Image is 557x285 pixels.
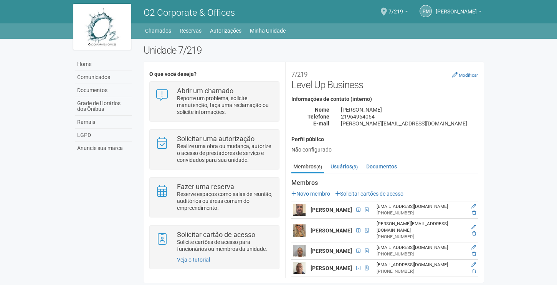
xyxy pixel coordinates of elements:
a: Minha Unidade [250,25,286,36]
strong: Membros [291,180,478,186]
strong: [PERSON_NAME] [311,248,352,254]
strong: Solicitar uma autorização [177,135,255,143]
div: [PHONE_NUMBER] [377,268,464,275]
h4: Informações de contato (interno) [291,96,478,102]
a: Abrir um chamado Reporte um problema, solicite manutenção, faça uma reclamação ou solicite inform... [155,87,273,115]
small: (6) [316,164,322,170]
a: Novo membro [291,191,330,197]
h2: Unidade 7/219 [144,44,484,56]
a: Autorizações [210,25,241,36]
div: 21964964064 [335,113,484,120]
strong: Nome [315,107,329,113]
img: user.png [293,204,306,216]
p: Realize uma obra ou mudança, autorize o acesso de prestadores de serviço e convidados para sua un... [177,143,273,163]
span: Paulo Mauricio Rodrigues Pinto [436,1,477,15]
a: Reservas [180,25,202,36]
a: Editar membro [471,204,476,209]
h4: O que você deseja? [149,71,279,77]
span: 7/219 [388,1,403,15]
small: 7/219 [291,71,307,78]
a: [PERSON_NAME] [436,10,482,16]
a: Documentos [364,161,399,172]
strong: E-mail [313,120,329,127]
a: Editar membro [471,262,476,267]
h4: Perfil público [291,137,478,142]
strong: [PERSON_NAME] [311,227,352,234]
p: Solicite cartões de acesso para funcionários ou membros da unidade. [177,239,273,252]
img: logo.jpg [73,4,131,50]
small: (3) [352,164,358,170]
a: 7/219 [388,10,408,16]
a: Solicitar cartão de acesso Solicite cartões de acesso para funcionários ou membros da unidade. [155,231,273,252]
a: Home [75,58,132,71]
a: Documentos [75,84,132,97]
a: Solicitar uma autorização Realize uma obra ou mudança, autorize o acesso de prestadores de serviç... [155,135,273,163]
div: [EMAIL_ADDRESS][DOMAIN_NAME] [377,262,464,268]
a: Membros(6) [291,161,324,173]
strong: [PERSON_NAME] [311,265,352,271]
a: Excluir membro [472,231,476,236]
div: [PHONE_NUMBER] [377,210,464,216]
p: Reporte um problema, solicite manutenção, faça uma reclamação ou solicite informações. [177,95,273,115]
div: [PERSON_NAME][EMAIL_ADDRESS][DOMAIN_NAME] [335,120,484,127]
strong: Abrir um chamado [177,87,233,95]
strong: Fazer uma reserva [177,183,234,191]
div: [PHONE_NUMBER] [377,234,464,240]
a: Usuários(3) [329,161,360,172]
a: Excluir membro [472,210,476,216]
strong: Solicitar cartão de acesso [177,231,255,239]
a: Excluir membro [472,251,476,257]
a: Ramais [75,116,132,129]
a: Excluir membro [472,269,476,274]
a: Editar membro [471,224,476,230]
p: Reserve espaços como salas de reunião, auditórios ou áreas comum do empreendimento. [177,191,273,211]
a: Comunicados [75,71,132,84]
a: Solicitar cartões de acesso [335,191,403,197]
img: user.png [293,224,306,237]
img: user.png [293,245,306,257]
strong: [PERSON_NAME] [311,207,352,213]
div: [PERSON_NAME][EMAIL_ADDRESS][DOMAIN_NAME] [377,221,464,234]
div: [EMAIL_ADDRESS][DOMAIN_NAME] [377,244,464,251]
a: LGPD [75,129,132,142]
a: Editar membro [471,245,476,250]
small: Modificar [459,72,478,78]
a: Veja o tutorial [177,257,210,263]
a: Chamados [145,25,171,36]
a: PM [420,5,432,17]
div: [PERSON_NAME] [335,106,484,113]
a: Grade de Horários dos Ônibus [75,97,132,116]
strong: Telefone [307,114,329,120]
a: Fazer uma reserva Reserve espaços como salas de reunião, auditórios ou áreas comum do empreendime... [155,183,273,211]
div: Não configurado [291,146,478,153]
div: [EMAIL_ADDRESS][DOMAIN_NAME] [377,203,464,210]
a: Anuncie sua marca [75,142,132,155]
div: [PHONE_NUMBER] [377,251,464,257]
span: O2 Corporate & Offices [144,7,235,18]
h2: Level Up Business [291,68,478,91]
img: user.png [293,262,306,274]
a: Modificar [452,72,478,78]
